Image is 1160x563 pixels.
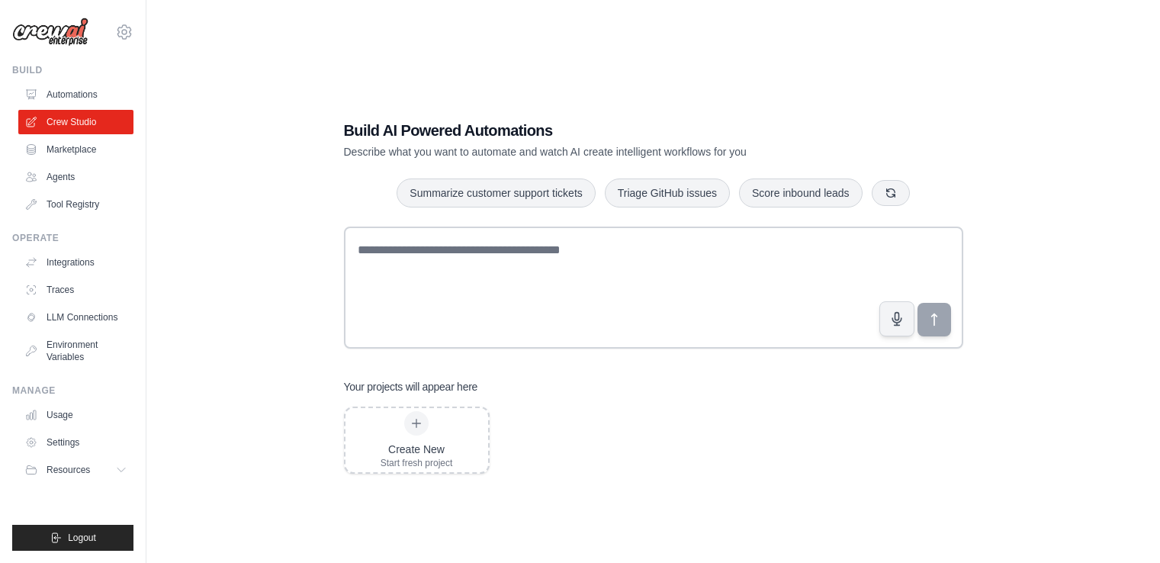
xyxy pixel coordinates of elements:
[18,250,133,275] a: Integrations
[12,18,88,47] img: Logo
[381,442,453,457] div: Create New
[18,333,133,369] a: Environment Variables
[18,165,133,189] a: Agents
[879,301,914,336] button: Click to speak your automation idea
[18,192,133,217] a: Tool Registry
[381,457,453,469] div: Start fresh project
[12,384,133,397] div: Manage
[68,532,96,544] span: Logout
[605,179,730,208] button: Triage GitHub issues
[872,180,910,206] button: Get new suggestions
[344,120,856,141] h1: Build AI Powered Automations
[18,110,133,134] a: Crew Studio
[18,403,133,427] a: Usage
[18,137,133,162] a: Marketplace
[12,64,133,76] div: Build
[344,144,856,159] p: Describe what you want to automate and watch AI create intelligent workflows for you
[397,179,595,208] button: Summarize customer support tickets
[739,179,863,208] button: Score inbound leads
[18,430,133,455] a: Settings
[18,82,133,107] a: Automations
[18,458,133,482] button: Resources
[12,232,133,244] div: Operate
[18,278,133,302] a: Traces
[12,525,133,551] button: Logout
[47,464,90,476] span: Resources
[18,305,133,330] a: LLM Connections
[344,379,478,394] h3: Your projects will appear here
